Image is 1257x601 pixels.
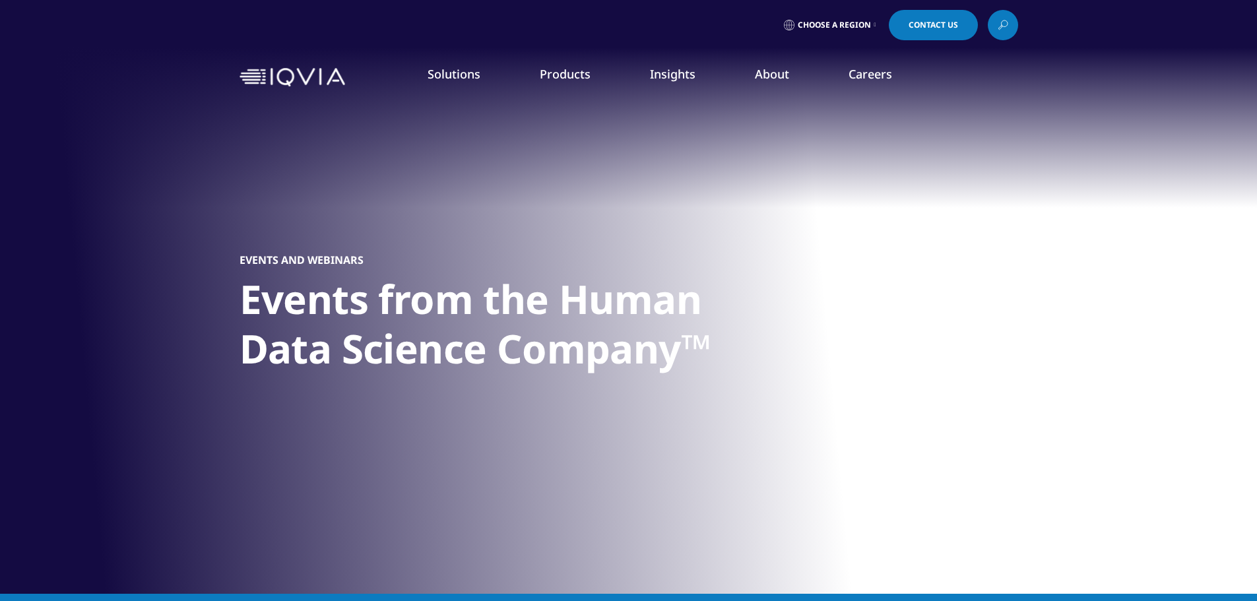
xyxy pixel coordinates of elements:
[428,66,480,82] a: Solutions
[849,66,892,82] a: Careers
[650,66,695,82] a: Insights
[909,21,958,29] span: Contact Us
[240,274,734,381] h1: Events from the Human Data Science Company™
[755,66,789,82] a: About
[540,66,591,82] a: Products
[798,20,871,30] span: Choose a Region
[889,10,978,40] a: Contact Us
[240,253,364,267] h5: Events and Webinars
[350,46,1018,108] nav: Primary
[240,68,345,87] img: IQVIA Healthcare Information Technology and Pharma Clinical Research Company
